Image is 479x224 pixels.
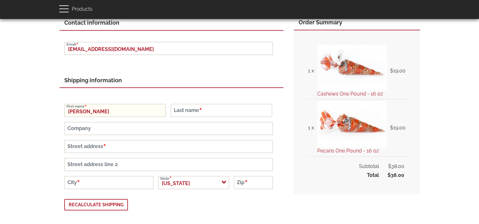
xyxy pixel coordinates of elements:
a: Pecans One Pound - 16 oz [317,148,379,154]
input: First name [64,104,166,117]
span: $38.00 [379,163,404,170]
img: 1 pound of freshly roasted cinnamon glazed pecans in a totally nutz poly bag [317,101,387,147]
a: Cashews One Pound - 16 oz [317,91,383,97]
td: $19.00 [388,43,407,99]
input: Last name [171,104,273,117]
button: Recalculate shipping [64,199,128,210]
input: Email [64,42,273,55]
td: $19.00 [388,99,407,157]
span: $38.00 [379,172,404,179]
div: Order Summary [299,18,415,27]
td: 1 x [306,99,316,157]
span: Products [72,5,92,14]
span: Subtotal [359,163,379,170]
input: City [64,176,154,189]
input: Zip [234,176,273,189]
td: 1 x [306,43,316,99]
span: Total [367,172,379,179]
div: Shipping information [64,76,279,84]
input: Company [64,122,273,135]
input: Street address line 2 [64,158,273,171]
input: Street address [64,140,273,153]
div: Contact information [64,19,279,27]
img: 1 pound of freshly roasted cinnamon glazed cashews in a totally nutz poly bag [317,45,387,90]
